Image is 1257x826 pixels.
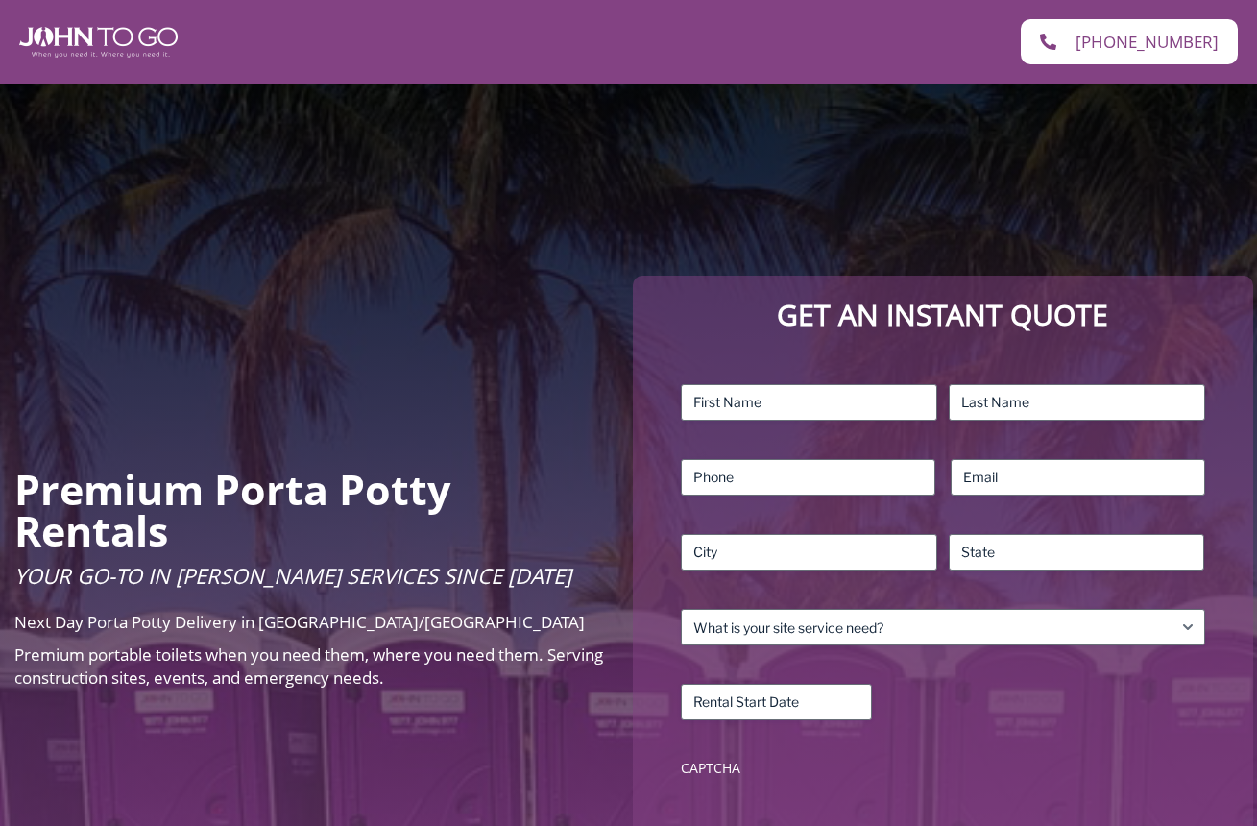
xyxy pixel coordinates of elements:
h2: Premium Porta Potty Rentals [14,469,605,551]
span: Premium portable toilets when you need them, where you need them. Serving construction sites, eve... [14,644,603,689]
span: [PHONE_NUMBER] [1076,34,1219,50]
input: Phone [681,459,935,496]
input: Rental Start Date [681,684,872,720]
label: CAPTCHA [681,759,1204,778]
p: Get an Instant Quote [652,295,1233,336]
span: Your Go-To in [PERSON_NAME] Services Since [DATE] [14,561,571,590]
input: City [681,534,937,571]
img: John To Go [19,27,178,58]
span: Next Day Porta Potty Delivery in [GEOGRAPHIC_DATA]/[GEOGRAPHIC_DATA] [14,611,585,633]
input: Email [951,459,1205,496]
a: [PHONE_NUMBER] [1021,19,1238,64]
input: Last Name [949,384,1205,421]
input: State [949,534,1205,571]
input: First Name [681,384,937,421]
